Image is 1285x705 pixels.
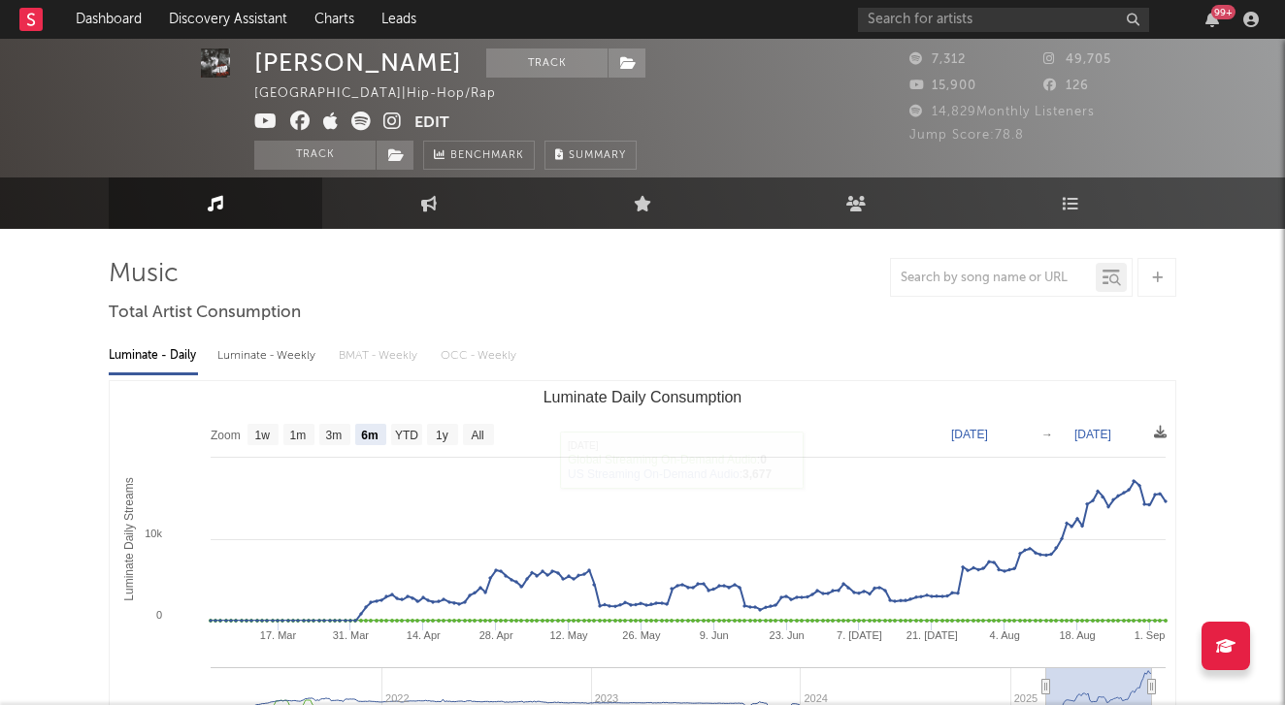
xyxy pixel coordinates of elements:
text: 18. Aug [1059,629,1095,641]
button: Track [486,48,608,78]
div: Luminate - Daily [109,339,198,372]
text: 26. May [622,629,661,641]
span: 49,705 [1043,53,1111,66]
input: Search by song name or URL [891,271,1096,286]
text: Zoom [211,429,241,442]
div: [GEOGRAPHIC_DATA] | Hip-Hop/Rap [254,82,518,106]
text: 1w [255,429,271,442]
span: Total Artist Consumption [109,302,301,325]
span: 14,829 Monthly Listeners [909,106,1095,118]
text: 14. Apr [407,629,441,641]
text: 0 [156,609,162,621]
text: → [1041,428,1053,441]
text: 1m [290,429,307,442]
button: Track [254,141,376,170]
text: 28. Apr [479,629,513,641]
text: 6m [361,429,378,442]
text: 9. Jun [700,629,729,641]
text: 31. Mar [333,629,370,641]
text: [DATE] [1074,428,1111,441]
text: 3m [326,429,343,442]
text: 1. Sep [1135,629,1166,641]
span: Jump Score: 78.8 [909,129,1024,142]
text: YTD [395,429,418,442]
text: 1y [436,429,448,442]
text: 10k [145,528,162,539]
div: Luminate - Weekly [217,339,319,372]
span: Benchmark [450,144,524,168]
text: 17. Mar [260,629,297,641]
text: 7. [DATE] [837,629,882,641]
text: Luminate Daily Consumption [544,389,742,405]
text: 23. Jun [770,629,805,641]
input: Search for artists [858,8,1149,32]
span: Summary [569,150,626,161]
text: [DATE] [951,428,988,441]
span: 7,312 [909,53,966,66]
button: Summary [544,141,637,170]
div: 99 + [1211,5,1236,19]
span: 15,900 [909,80,976,92]
button: Edit [414,112,449,136]
span: 126 [1043,80,1089,92]
text: All [471,429,483,442]
text: 4. Aug [990,629,1020,641]
text: 12. May [549,629,588,641]
text: 21. [DATE] [906,629,958,641]
text: Luminate Daily Streams [122,477,136,600]
button: 99+ [1205,12,1219,27]
a: Benchmark [423,141,535,170]
div: [PERSON_NAME] [254,48,462,78]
